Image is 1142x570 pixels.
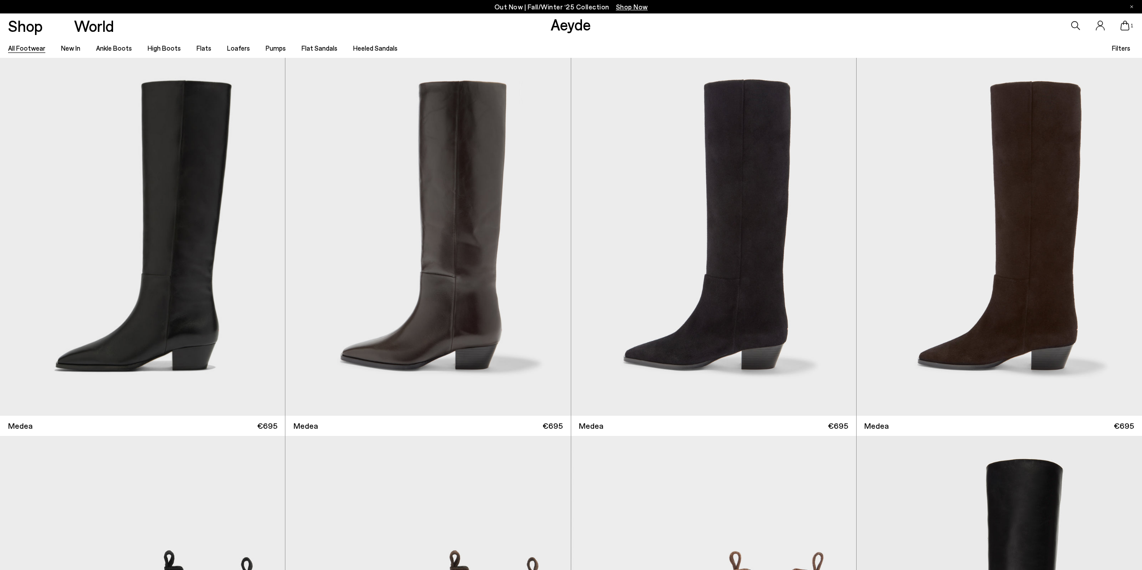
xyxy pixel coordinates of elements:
a: Heeled Sandals [353,44,398,52]
span: Navigate to /collections/new-in [616,3,648,11]
a: Shop [8,18,43,34]
a: Medea €695 [857,416,1142,436]
img: Medea Suede Knee-High Boots [857,58,1142,416]
a: Medea €695 [571,416,856,436]
p: Out Now | Fall/Winter ‘25 Collection [494,1,648,13]
span: Medea [293,420,318,431]
span: Medea [8,420,33,431]
span: Medea [579,420,604,431]
img: Medea Suede Knee-High Boots [571,58,856,416]
a: Next slide Previous slide [285,58,570,416]
span: Medea [864,420,889,431]
a: New In [61,44,80,52]
a: Flat Sandals [302,44,337,52]
span: 1 [1129,23,1134,28]
span: Filters [1112,44,1130,52]
img: Medea Knee-High Boots [285,58,571,416]
a: Ankle Boots [96,44,132,52]
span: €695 [1114,420,1134,431]
span: €695 [828,420,848,431]
a: All Footwear [8,44,45,52]
a: Flats [197,44,211,52]
span: €695 [543,420,563,431]
a: Loafers [227,44,250,52]
a: Medea €695 [285,416,570,436]
a: 1 [1120,21,1129,30]
a: High Boots [148,44,181,52]
div: 1 / 6 [285,58,571,416]
a: Pumps [266,44,286,52]
span: €695 [257,420,277,431]
a: World [74,18,114,34]
a: Aeyde [551,15,591,34]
